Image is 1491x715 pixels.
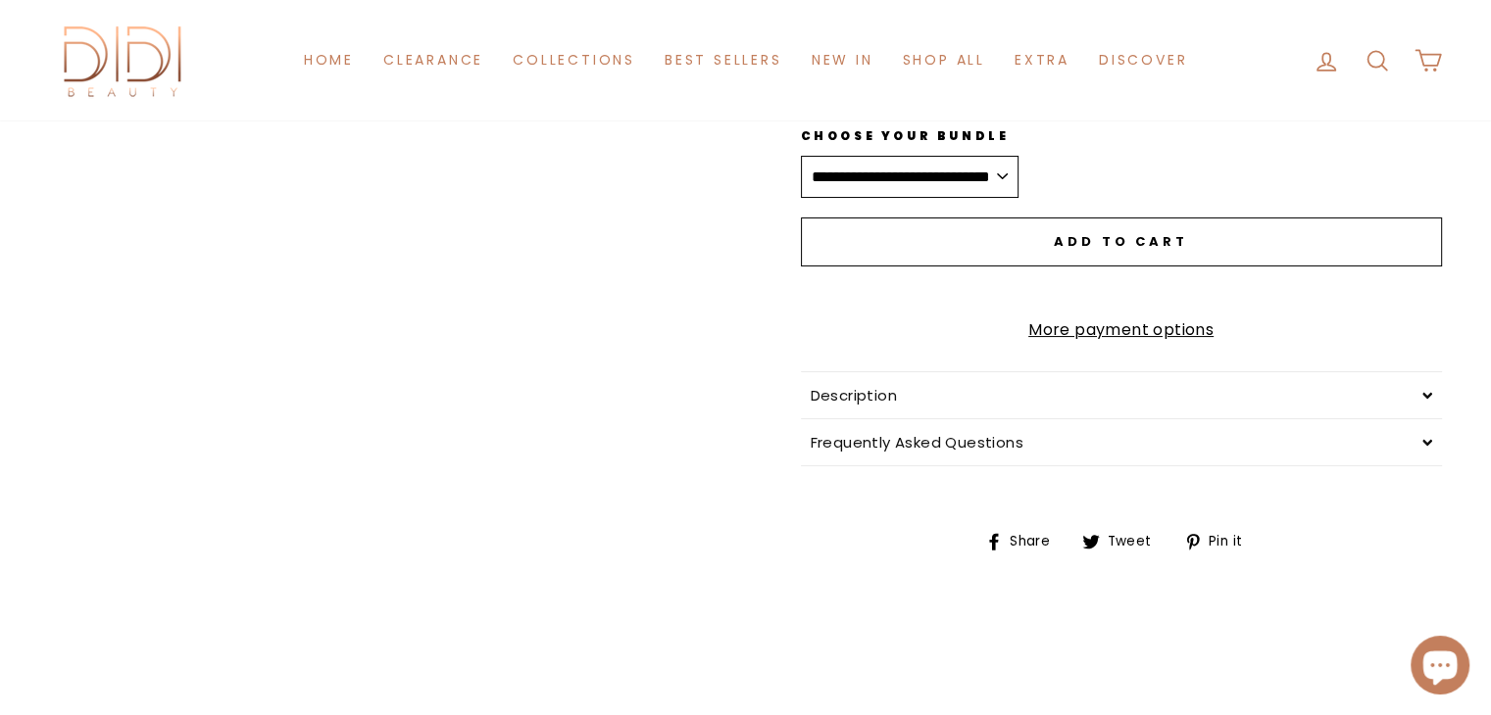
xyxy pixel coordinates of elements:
[650,42,797,78] a: Best Sellers
[1000,42,1084,78] a: Extra
[289,42,369,78] a: Home
[887,42,999,78] a: Shop All
[801,126,1019,145] label: Choose Your Bundle
[1405,636,1475,699] inbox-online-store-chat: Shopify online store chat
[1206,531,1257,552] span: Pin it
[50,20,197,101] img: Didi Beauty Co.
[801,317,1442,343] a: More payment options
[811,385,897,405] span: Description
[801,217,1442,266] button: Add to cart
[811,432,1023,453] span: Frequently Asked Questions
[1007,531,1065,552] span: Share
[1105,531,1167,552] span: Tweet
[498,42,650,78] a: Collections
[1054,232,1188,251] span: Add to cart
[1084,42,1202,78] a: Discover
[797,42,888,78] a: New in
[369,42,498,78] a: Clearance
[289,42,1202,78] ul: Primary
